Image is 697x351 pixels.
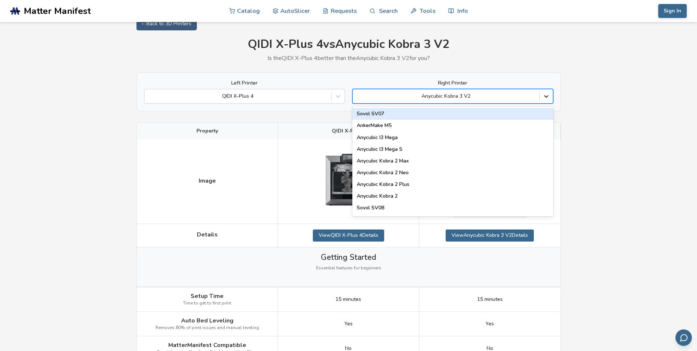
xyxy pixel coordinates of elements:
[675,329,692,346] button: Send feedback via email
[352,155,553,167] div: Anycubic Kobra 2 Max
[446,229,534,241] a: ViewAnycubic Kobra 3 V2Details
[144,80,345,86] label: Left Printer
[197,231,218,238] span: Details
[352,190,553,202] div: Anycubic Kobra 2
[321,253,376,262] span: Getting Started
[316,266,381,271] span: Essential features for beginners
[352,132,553,143] div: Anycubic I3 Mega
[199,178,216,184] span: Image
[344,321,353,327] span: Yes
[136,38,561,51] h1: QIDI X-Plus 4 vs Anycubic Kobra 3 V2
[352,108,553,120] div: Sovol SV07
[168,342,246,348] span: MatterManifest Compatible
[352,143,553,155] div: Anycubic I3 Mega S
[356,93,358,99] input: Anycubic Kobra 3 V2Sovol SV07AnkerMake M5Anycubic I3 MegaAnycubic I3 Mega SAnycubic Kobra 2 MaxAn...
[155,325,259,331] span: Removes 80% of print issues and manual leveling
[352,80,553,86] label: Right Printer
[181,317,233,324] span: Auto Bed Leveling
[148,93,150,99] input: QIDI X-Plus 4
[352,120,553,131] div: AnkerMake M5
[313,229,384,241] a: ViewQIDI X-Plus 4Details
[352,202,553,214] div: Sovol SV08
[658,4,687,18] button: Sign In
[136,55,561,61] p: Is the QIDI X-Plus 4 better than the Anycubic Kobra 3 V2 for you?
[136,17,197,30] a: ← Back to 3D Printers
[191,293,224,299] span: Setup Time
[336,296,361,302] span: 15 minutes
[352,214,553,225] div: Creality Hi
[196,128,218,134] span: Property
[183,301,231,306] span: Time to get to first print
[486,321,494,327] span: Yes
[352,167,553,179] div: Anycubic Kobra 2 Neo
[477,296,503,302] span: 15 minutes
[24,6,91,16] span: Matter Manifest
[312,145,385,218] img: QIDI X-Plus 4
[332,128,365,134] span: QIDI X-Plus 4
[352,179,553,190] div: Anycubic Kobra 2 Plus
